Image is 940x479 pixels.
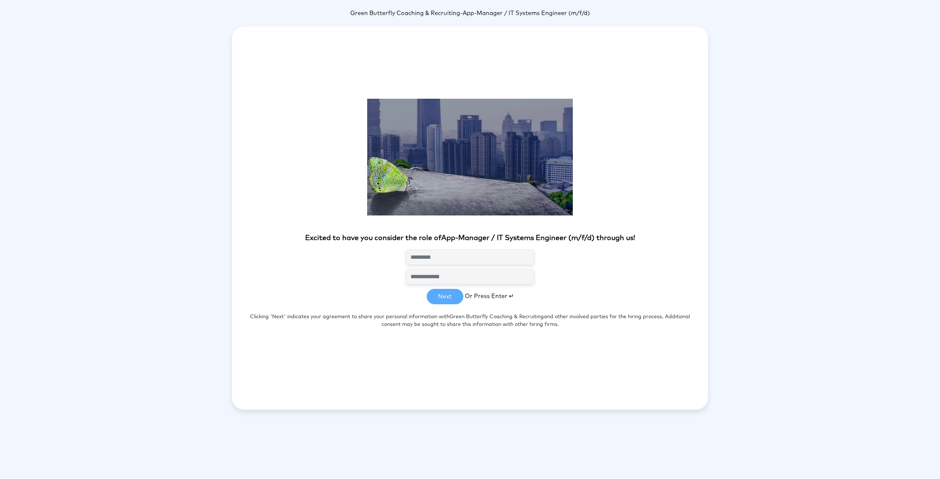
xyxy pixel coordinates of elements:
[350,10,460,16] span: Green Butterfly Coaching & Recruiting
[449,314,544,319] span: Green Butterfly Coaching & Recruiting
[232,304,708,337] p: Clicking 'Next' indicates your agreement to share your personal information with and other involv...
[232,9,708,18] p: -
[232,233,708,244] p: Excited to have you consider the role of
[441,235,635,242] span: App-Manager / IT Systems Engineer (m/f/d) through us!
[463,10,590,16] span: App-Manager / IT Systems Engineer (m/f/d)
[465,293,514,299] span: Or Press Enter ↵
